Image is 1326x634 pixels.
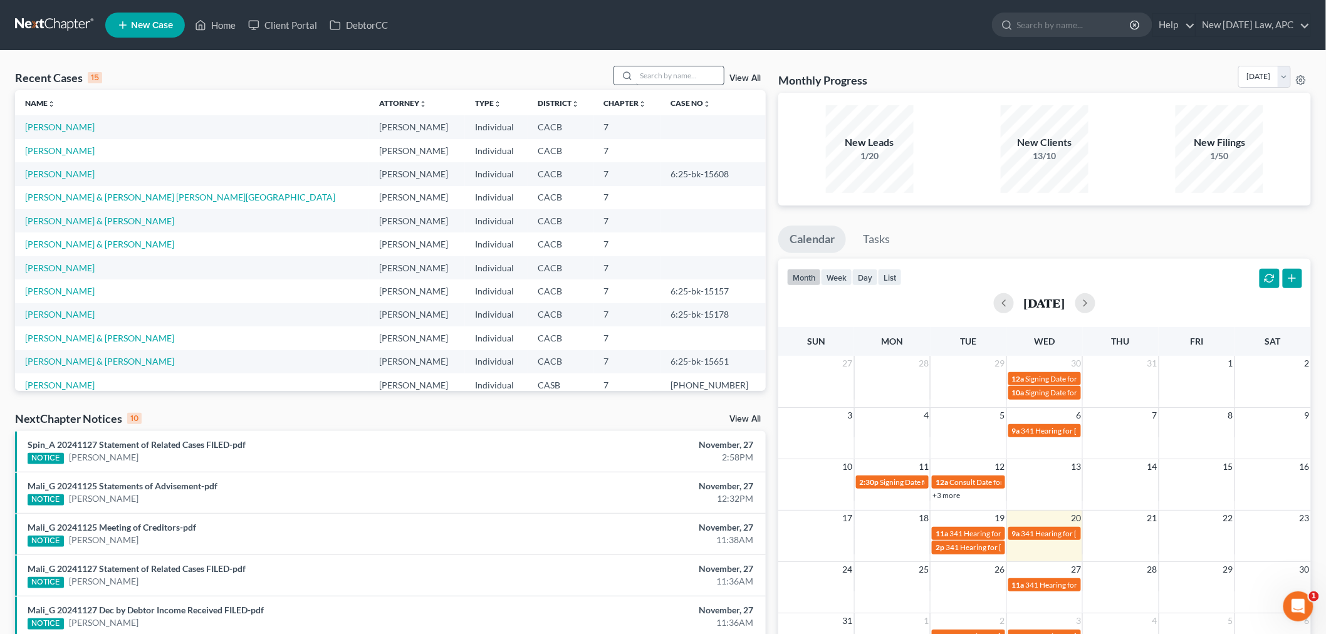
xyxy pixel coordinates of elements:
[882,336,904,346] span: Mon
[661,303,766,326] td: 6:25-bk-15178
[131,21,173,30] span: New Case
[69,451,138,464] a: [PERSON_NAME]
[28,577,64,588] div: NOTICE
[999,613,1006,628] span: 2
[1026,388,1138,397] span: Signing Date for [PERSON_NAME]
[999,408,1006,423] span: 5
[465,162,528,185] td: Individual
[528,186,594,209] td: CACB
[369,350,465,373] td: [PERSON_NAME]
[1227,613,1235,628] span: 5
[528,303,594,326] td: CACB
[994,511,1006,526] span: 19
[369,115,465,138] td: [PERSON_NAME]
[369,162,465,185] td: [PERSON_NAME]
[127,413,142,424] div: 10
[1151,613,1159,628] span: 4
[671,98,711,108] a: Case Nounfold_more
[572,100,580,108] i: unfold_more
[369,186,465,209] td: [PERSON_NAME]
[961,336,977,346] span: Tue
[826,150,914,162] div: 1/20
[1012,580,1025,590] span: 11a
[594,256,661,279] td: 7
[465,303,528,326] td: Individual
[519,451,753,464] div: 2:58PM
[1024,296,1065,309] h2: [DATE]
[594,232,661,256] td: 7
[25,380,95,390] a: [PERSON_NAME]
[494,100,501,108] i: unfold_more
[28,453,64,464] div: NOTICE
[28,481,217,491] a: Mali_G 20241125 Statements of Advisement-pdf
[842,511,854,526] span: 17
[28,494,64,506] div: NOTICE
[847,408,854,423] span: 3
[821,269,852,286] button: week
[917,459,930,474] span: 11
[25,169,95,179] a: [PERSON_NAME]
[25,333,174,343] a: [PERSON_NAME] & [PERSON_NAME]
[661,162,766,185] td: 6:25-bk-15608
[519,604,753,616] div: November, 27
[88,72,102,83] div: 15
[1146,356,1159,371] span: 31
[994,562,1006,577] span: 26
[519,563,753,575] div: November, 27
[842,356,854,371] span: 27
[15,411,142,426] div: NextChapter Notices
[369,303,465,326] td: [PERSON_NAME]
[1001,150,1088,162] div: 13/10
[69,534,138,546] a: [PERSON_NAME]
[787,269,821,286] button: month
[25,98,55,108] a: Nameunfold_more
[594,186,661,209] td: 7
[1298,459,1311,474] span: 16
[519,616,753,629] div: 11:36AM
[379,98,427,108] a: Attorneyunfold_more
[1176,135,1263,150] div: New Filings
[1227,356,1235,371] span: 1
[778,73,867,88] h3: Monthly Progress
[242,14,323,36] a: Client Portal
[1112,336,1130,346] span: Thu
[1075,408,1082,423] span: 6
[1012,388,1025,397] span: 10a
[369,256,465,279] td: [PERSON_NAME]
[69,616,138,629] a: [PERSON_NAME]
[1303,408,1311,423] span: 9
[842,459,854,474] span: 10
[852,226,901,253] a: Tasks
[528,209,594,232] td: CACB
[1070,459,1082,474] span: 13
[1021,426,1134,435] span: 341 Hearing for [PERSON_NAME]
[594,350,661,373] td: 7
[936,529,948,538] span: 11a
[594,326,661,350] td: 7
[369,279,465,303] td: [PERSON_NAME]
[1017,13,1132,36] input: Search by name...
[661,279,766,303] td: 6:25-bk-15157
[465,279,528,303] td: Individual
[465,373,528,397] td: Individual
[323,14,394,36] a: DebtorCC
[1146,459,1159,474] span: 14
[917,356,930,371] span: 28
[69,492,138,505] a: [PERSON_NAME]
[465,115,528,138] td: Individual
[1151,408,1159,423] span: 7
[528,162,594,185] td: CACB
[994,356,1006,371] span: 29
[878,269,902,286] button: list
[1146,511,1159,526] span: 21
[528,279,594,303] td: CACB
[528,326,594,350] td: CACB
[1222,459,1235,474] span: 15
[1265,336,1281,346] span: Sat
[917,562,930,577] span: 25
[519,575,753,588] div: 11:36AM
[25,145,95,156] a: [PERSON_NAME]
[28,536,64,547] div: NOTICE
[28,522,196,533] a: Mali_G 20241125 Meeting of Creditors-pdf
[465,256,528,279] td: Individual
